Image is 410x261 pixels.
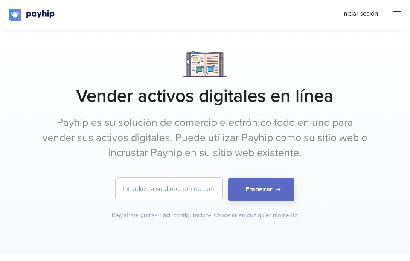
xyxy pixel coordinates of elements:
[214,211,298,220] div: Cancelar en cualquier momento
[183,51,227,77] img: Notebook.png
[160,211,212,220] div: Fácil configuración
[342,9,378,18] a: Iniciar sesión
[209,212,211,219] span: •
[116,178,222,200] input: Introduzca su dirección de correo electrónico
[228,178,294,201] button: Empezar
[112,211,158,220] div: Regístrate gratis
[155,212,157,219] span: •
[41,115,369,161] p: Payhip es su solución de comercio electrónico todo en uno para vender sus activos digitales. Pued...
[9,9,55,21] img: logo.svg
[41,85,369,107] h1: Vender activos digitales en línea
